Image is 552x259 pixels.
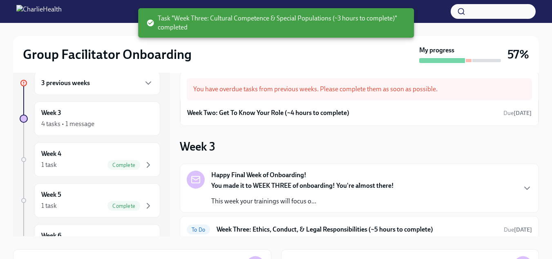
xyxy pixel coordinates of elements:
div: 1 task [41,160,57,169]
div: 1 task [41,201,57,210]
a: To DoWeek Three: Ethics, Conduct, & Legal Responsibilities (~5 hours to complete)Due[DATE] [187,223,532,236]
strong: You made it to WEEK THREE of onboarding! You're almost there! [211,182,394,189]
span: Task "Week Three: Cultural Competence & Special Populations (~3 hours to complete)" completed [146,14,408,32]
a: Week 41 taskComplete [20,142,160,177]
h3: 57% [507,47,529,62]
span: Complete [107,203,140,209]
h6: Week 3 [41,108,61,117]
h6: Week 4 [41,149,61,158]
div: You have overdue tasks from previous weeks. Please complete them as soon as possible. [187,78,532,100]
h6: 3 previous weeks [41,79,90,88]
span: Complete [107,162,140,168]
img: CharlieHealth [16,5,62,18]
span: To Do [187,227,210,233]
p: This week your trainings will focus o... [211,197,394,206]
div: 3 previous weeks [34,71,160,95]
span: September 16th, 2025 10:00 [503,109,532,117]
a: Week 51 taskComplete [20,183,160,218]
a: Week 6 [20,224,160,259]
span: September 23rd, 2025 10:00 [504,226,532,234]
h6: Week 5 [41,190,61,199]
h6: Week 6 [41,231,61,240]
strong: [DATE] [514,110,532,117]
h2: Group Facilitator Onboarding [23,46,192,63]
h6: Week Three: Ethics, Conduct, & Legal Responsibilities (~5 hours to complete) [217,225,497,234]
h3: Week 3 [180,139,215,154]
a: Week Two: Get To Know Your Role (~4 hours to complete)Due[DATE] [187,107,532,119]
strong: Happy Final Week of Onboarding! [211,171,306,180]
a: Week 34 tasks • 1 message [20,101,160,136]
span: Due [503,110,532,117]
strong: [DATE] [514,226,532,233]
h6: Week Two: Get To Know Your Role (~4 hours to complete) [187,108,349,117]
span: Due [504,226,532,233]
strong: My progress [419,46,454,55]
div: 4 tasks • 1 message [41,119,94,128]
